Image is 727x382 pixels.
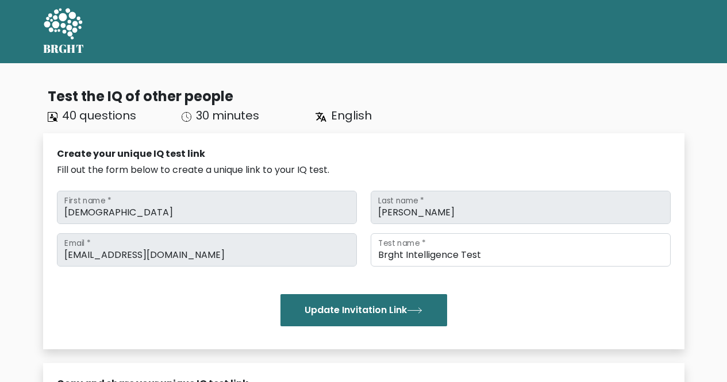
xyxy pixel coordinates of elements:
span: 40 questions [62,107,136,124]
a: BRGHT [43,5,84,59]
span: 30 minutes [196,107,259,124]
input: Last name [371,191,671,224]
button: Update Invitation Link [280,294,447,326]
span: English [331,107,372,124]
h5: BRGHT [43,42,84,56]
input: Email [57,233,357,267]
div: Fill out the form below to create a unique link to your IQ test. [57,163,671,177]
div: Test the IQ of other people [48,86,684,107]
input: First name [57,191,357,224]
input: Test name [371,233,671,267]
div: Create your unique IQ test link [57,147,671,161]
